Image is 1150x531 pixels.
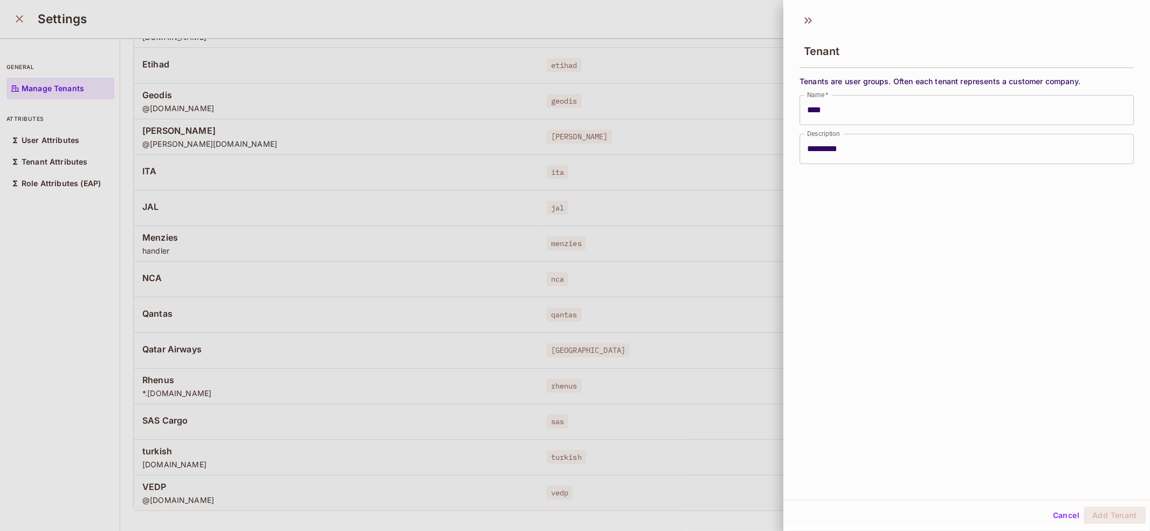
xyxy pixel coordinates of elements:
span: Tenants are user groups. Often each tenant represents a customer company. [800,76,1134,86]
span: Tenant [804,45,839,58]
button: Add Tenant [1084,507,1146,524]
button: Cancel [1049,507,1084,524]
label: Description [807,129,840,138]
label: Name [807,90,829,99]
